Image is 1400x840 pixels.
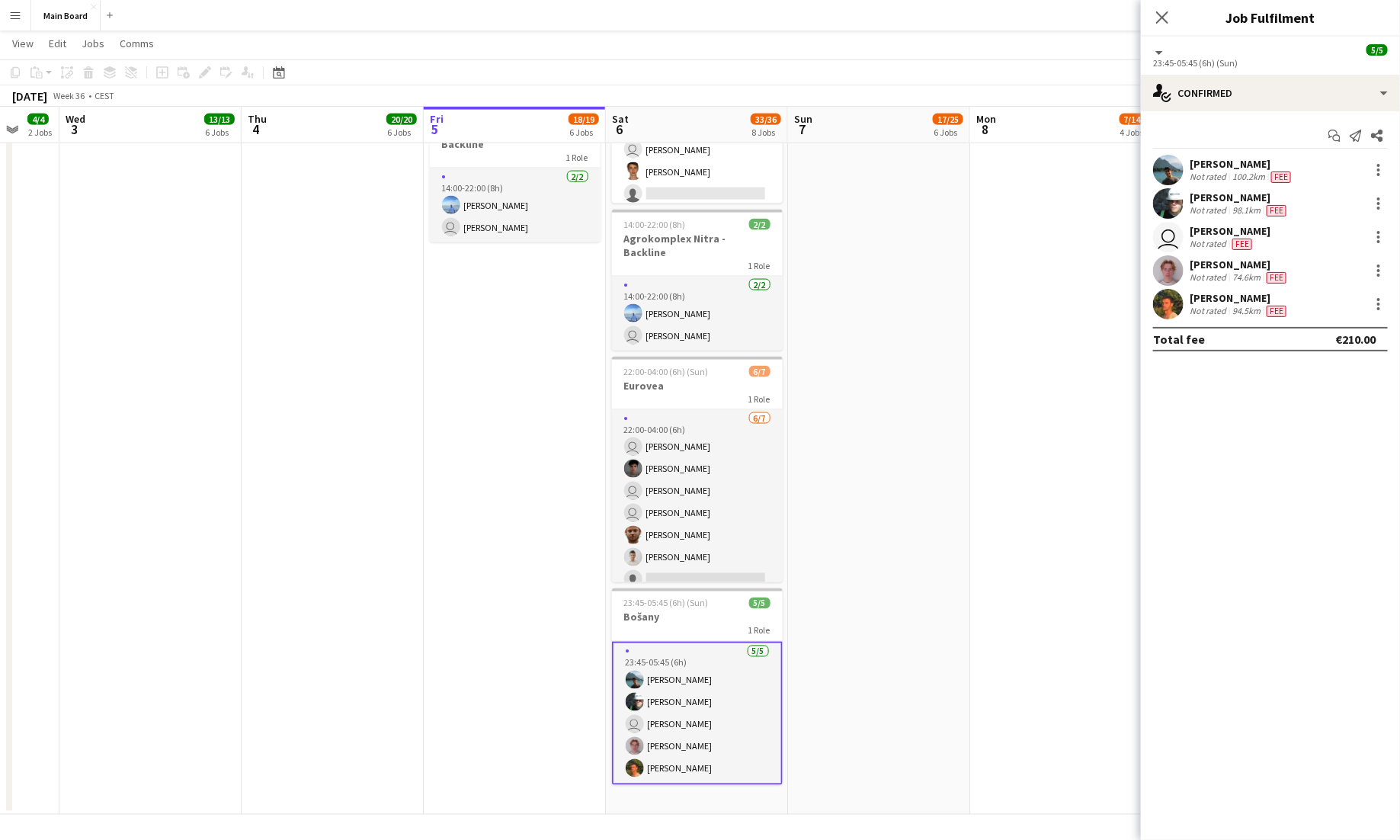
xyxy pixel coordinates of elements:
span: 7/14 [1120,114,1145,125]
div: Not rated [1190,204,1229,216]
div: Crew has different fees then in role [1264,204,1289,216]
h3: Job Fulfilment [1141,8,1400,27]
span: 2/2 [749,219,770,230]
div: Confirmed [1141,75,1400,111]
span: 17/25 [933,114,963,125]
span: 5/5 [749,598,770,609]
span: 6 [610,120,629,138]
div: Not rated [1190,171,1229,183]
span: Jobs [82,37,104,50]
span: 1 Role [748,260,770,271]
span: 20/20 [386,114,417,125]
div: Not rated [1190,238,1229,250]
span: Edit [49,37,66,50]
button: Main Board [31,1,101,30]
a: View [6,34,40,53]
span: Mon [976,112,996,126]
div: 4 Jobs [1120,127,1145,138]
span: Comms [120,37,154,50]
span: 13/13 [204,114,235,125]
div: Total fee [1153,332,1205,347]
span: Fee [1271,172,1291,183]
div: 74.6km [1229,271,1264,284]
div: [PERSON_NAME] [1190,291,1289,305]
h3: Agrokomplex Nitra - Backline [612,232,783,259]
app-card-role: 2/214:00-22:00 (8h)[PERSON_NAME] [PERSON_NAME] [612,277,783,351]
div: Crew has different fees then in role [1264,271,1289,284]
span: 1 Role [748,625,770,636]
div: 6 Jobs [569,127,598,138]
span: Fee [1267,272,1286,284]
div: Crew has different fees then in role [1264,305,1289,317]
div: 23:45-05:45 (6h) (Sun) [1153,57,1388,69]
div: Not rated [1190,305,1229,317]
div: 6 Jobs [934,127,963,138]
div: [PERSON_NAME] [1190,157,1294,171]
a: Edit [43,34,72,53]
app-job-card: 23:45-05:45 (6h) (Sun)5/5Bošany1 Role5/523:45-05:45 (6h)[PERSON_NAME][PERSON_NAME] [PERSON_NAME][... [612,588,783,785]
span: Fee [1267,306,1286,317]
span: 33/36 [751,114,781,125]
span: 7 [792,120,812,138]
span: View [12,37,34,50]
div: [PERSON_NAME] [1190,224,1270,238]
div: 8 Jobs [751,127,780,138]
div: Not rated [1190,271,1229,284]
app-job-card: 14:00-22:00 (8h)2/2Agrokomplex Nitra - Backline1 Role2/214:00-22:00 (8h)[PERSON_NAME] [PERSON_NAME] [612,210,783,351]
span: Sun [794,112,812,126]
span: 18/19 [569,114,599,125]
div: 6 Jobs [205,127,234,138]
div: CEST [95,90,114,101]
span: Wed [66,112,85,126]
h3: Bošany [612,611,783,624]
app-card-role: 5/523:45-05:45 (6h)[PERSON_NAME][PERSON_NAME] [PERSON_NAME][PERSON_NAME][PERSON_NAME] [612,642,783,785]
span: 14:00-22:00 (8h) [624,219,686,230]
div: 94.5km [1229,305,1264,317]
div: Crew has different fees then in role [1229,238,1255,250]
app-card-role: 2/214:00-22:00 (8h)[PERSON_NAME] [PERSON_NAME] [430,168,601,242]
span: 1 Role [748,393,770,405]
span: Week 36 [50,90,88,101]
span: 1 Role [566,152,588,163]
div: [PERSON_NAME] [1190,191,1289,204]
span: 5 [428,120,444,138]
div: [PERSON_NAME] [1190,258,1289,271]
app-job-card: In progress14:00-22:00 (8h)2/2Agrokomplex Nitra - Backline1 Role2/214:00-22:00 (8h)[PERSON_NAME] ... [430,89,601,242]
div: 98.1km [1229,204,1264,216]
span: Fee [1267,205,1286,216]
div: 2 Jobs [28,127,52,138]
div: Crew has different fees then in role [1268,171,1294,183]
a: Comms [114,34,160,53]
span: 5/5 [1366,44,1388,56]
div: [DATE] [12,88,47,104]
span: 4/4 [27,114,49,125]
div: 6 Jobs [387,127,416,138]
span: 4 [245,120,267,138]
app-card-role: 6/722:00-04:00 (6h) [PERSON_NAME][PERSON_NAME] [PERSON_NAME] [PERSON_NAME][PERSON_NAME][PERSON_NAME] [612,410,783,595]
span: Fee [1232,239,1252,250]
span: 22:00-04:00 (6h) (Sun) [624,366,709,377]
span: Sat [612,112,629,126]
span: 8 [974,120,996,138]
span: 3 [63,120,85,138]
h3: Eurovea [612,379,783,393]
span: Thu [248,112,267,126]
app-job-card: 22:00-04:00 (6h) (Sun)6/7Eurovea1 Role6/722:00-04:00 (6h) [PERSON_NAME][PERSON_NAME] [PERSON_NAME... [612,357,783,582]
span: 6/7 [749,366,770,377]
span: Fri [430,112,444,126]
a: Jobs [75,34,111,53]
div: €210.00 [1335,332,1376,347]
span: 23:45-05:45 (6h) (Sun) [624,598,709,609]
app-card-role: 3/422:00-02:00 (4h)[PERSON_NAME] [PERSON_NAME][PERSON_NAME] [612,91,783,209]
div: 100.2km [1229,171,1268,183]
